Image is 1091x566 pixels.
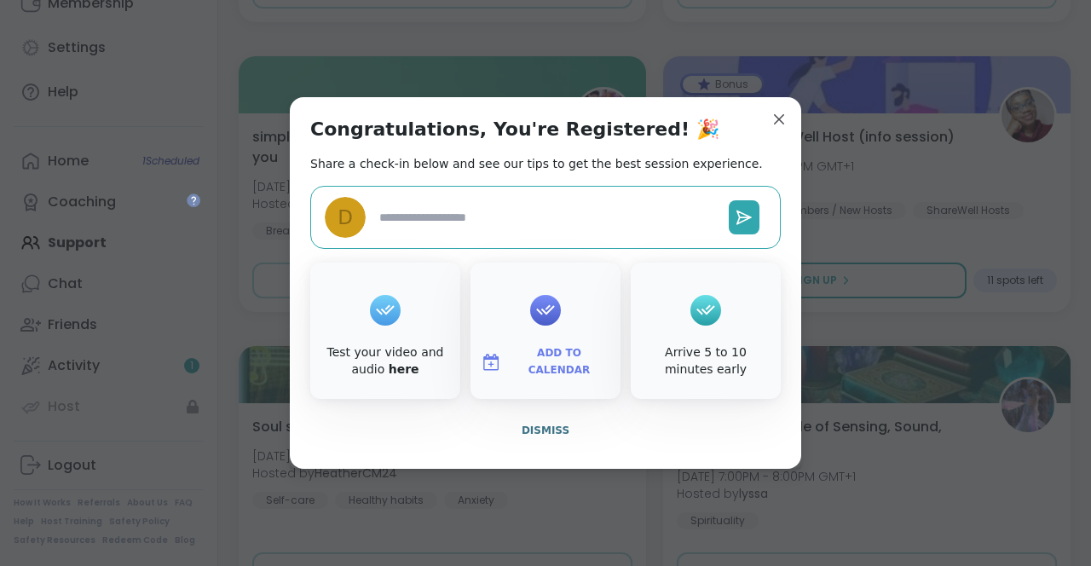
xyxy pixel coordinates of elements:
img: ShareWell Logomark [481,352,501,373]
iframe: Spotlight [187,193,200,207]
div: Test your video and audio [314,344,457,378]
h1: Congratulations, You're Registered! 🎉 [310,118,719,141]
div: Arrive 5 to 10 minutes early [634,344,777,378]
h2: Share a check-in below and see our tips to get the best session experience. [310,155,763,172]
span: Add to Calendar [508,345,610,378]
button: Dismiss [310,413,781,448]
span: Dismiss [522,424,569,436]
button: Add to Calendar [474,344,617,380]
span: d [338,203,353,233]
a: here [389,362,419,376]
